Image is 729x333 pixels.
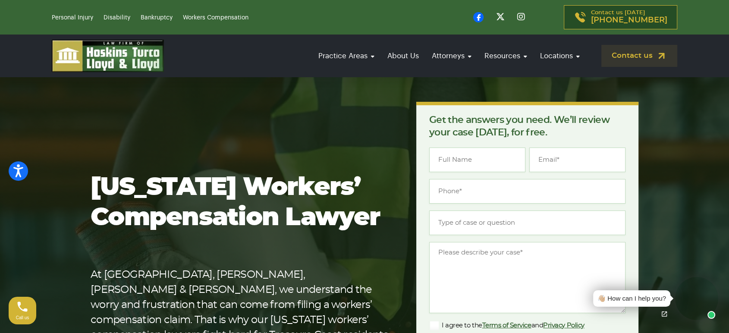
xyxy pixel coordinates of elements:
[429,179,625,204] input: Phone*
[52,15,93,21] a: Personal Injury
[529,148,625,172] input: Email*
[543,322,584,329] a: Privacy Policy
[16,315,29,320] span: Call us
[601,45,677,67] a: Contact us
[429,148,525,172] input: Full Name
[597,294,666,304] div: 👋🏼 How can I help you?
[104,15,130,21] a: Disability
[141,15,173,21] a: Bankruptcy
[429,210,625,235] input: Type of case or question
[536,44,584,68] a: Locations
[591,10,667,25] p: Contact us [DATE]
[383,44,423,68] a: About Us
[427,44,476,68] a: Attorneys
[429,320,584,331] label: I agree to the and
[91,173,389,233] h1: [US_STATE] Workers’ Compensation Lawyer
[482,322,531,329] a: Terms of Service
[429,114,625,139] p: Get the answers you need. We’ll review your case [DATE], for free.
[314,44,379,68] a: Practice Areas
[183,15,248,21] a: Workers Compensation
[480,44,531,68] a: Resources
[591,16,667,25] span: [PHONE_NUMBER]
[564,5,677,29] a: Contact us [DATE][PHONE_NUMBER]
[52,40,164,72] img: logo
[655,305,673,323] a: Open chat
